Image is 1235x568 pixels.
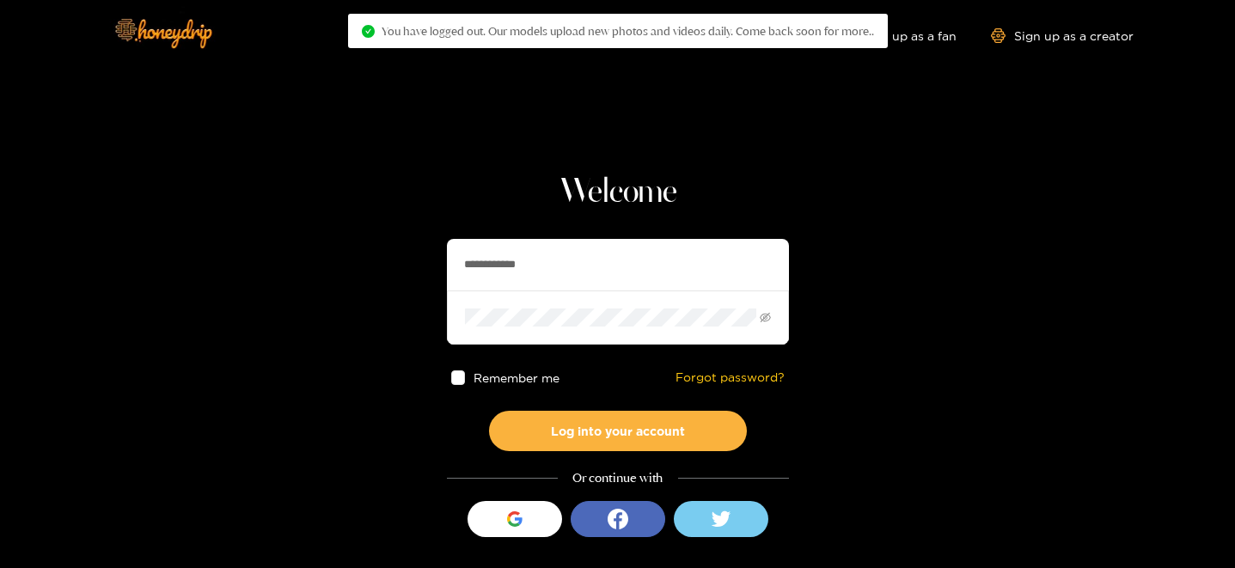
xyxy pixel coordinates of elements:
[447,468,789,488] div: Or continue with
[474,371,559,384] span: Remember me
[447,172,789,213] h1: Welcome
[839,28,957,43] a: Sign up as a fan
[676,370,785,385] a: Forgot password?
[489,411,747,451] button: Log into your account
[991,28,1134,43] a: Sign up as a creator
[362,25,375,38] span: check-circle
[760,312,771,323] span: eye-invisible
[382,24,874,38] span: You have logged out. Our models upload new photos and videos daily. Come back soon for more..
